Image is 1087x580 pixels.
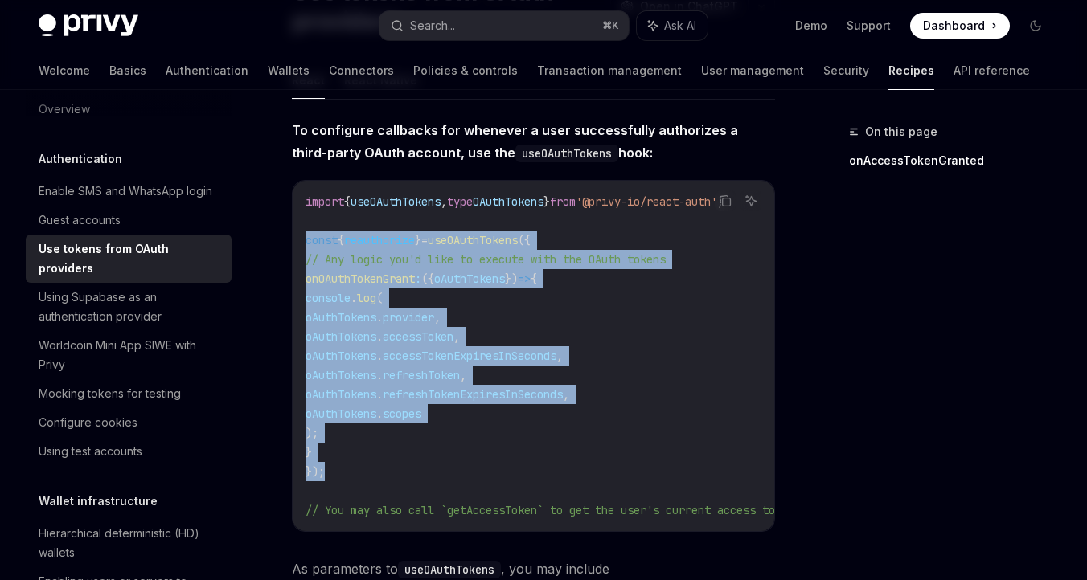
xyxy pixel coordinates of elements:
[26,408,232,437] a: Configure cookies
[415,272,421,286] span: :
[306,387,376,402] span: oAuthTokens
[376,406,383,421] span: .
[39,239,222,278] div: Use tokens from OAuth providers
[306,272,415,286] span: onOAuthTokenGrant
[39,524,222,562] div: Hierarchical deterministic (HD) wallets
[39,384,181,403] div: Mocking tokens for testing
[306,233,338,247] span: const
[518,272,531,286] span: =>
[26,235,232,283] a: Use tokens from OAuth providers
[351,291,357,305] span: .
[26,379,232,408] a: Mocking tokens for testing
[518,233,531,247] span: ({
[338,233,344,247] span: {
[39,492,158,511] h5: Wallet infrastructure
[428,233,518,247] span: useOAuthTokens
[415,233,421,247] span: }
[701,51,804,90] a: User management
[383,406,421,421] span: scopes
[39,182,212,201] div: Enable SMS and WhatsApp login
[740,190,761,211] button: Ask AI
[26,437,232,466] a: Using test accounts
[344,194,351,209] span: {
[39,413,137,432] div: Configure cookies
[556,349,563,363] span: ,
[849,148,1061,174] a: onAccessTokenGranted
[421,233,428,247] span: =
[306,464,325,479] span: });
[39,288,222,326] div: Using Supabase as an authentication provider
[39,149,122,169] h5: Authentication
[664,18,696,34] span: Ask AI
[39,442,142,461] div: Using test accounts
[306,368,376,382] span: oAuthTokens
[376,368,383,382] span: .
[383,368,460,382] span: refreshToken
[847,18,891,34] a: Support
[421,272,434,286] span: ({
[505,272,518,286] span: })
[413,51,518,90] a: Policies & controls
[453,329,460,344] span: ,
[39,14,138,37] img: dark logo
[26,177,232,206] a: Enable SMS and WhatsApp login
[26,519,232,567] a: Hierarchical deterministic (HD) wallets
[460,368,466,382] span: ,
[410,16,455,35] div: Search...
[954,51,1030,90] a: API reference
[306,310,376,325] span: oAuthTokens
[109,51,146,90] a: Basics
[329,51,394,90] a: Connectors
[795,18,827,34] a: Demo
[923,18,985,34] span: Dashboard
[447,194,473,209] span: type
[441,194,447,209] span: ,
[306,329,376,344] span: oAuthTokens
[865,122,937,141] span: On this page
[910,13,1010,39] a: Dashboard
[637,11,708,40] button: Ask AI
[39,210,121,230] div: Guest accounts
[379,11,629,40] button: Search...⌘K
[39,51,90,90] a: Welcome
[383,349,556,363] span: accessTokenExpiresInSeconds
[376,291,383,305] span: (
[383,387,563,402] span: refreshTokenExpiresInSeconds
[376,349,383,363] span: .
[715,190,736,211] button: Copy the contents from the code block
[602,19,619,32] span: ⌘ K
[376,387,383,402] span: .
[434,272,505,286] span: oAuthTokens
[376,329,383,344] span: .
[351,194,441,209] span: useOAuthTokens
[306,406,376,421] span: oAuthTokens
[376,310,383,325] span: .
[383,310,434,325] span: provider
[576,194,717,209] span: '@privy-io/react-auth'
[306,194,344,209] span: import
[550,194,576,209] span: from
[531,272,537,286] span: {
[357,291,376,305] span: log
[306,445,312,460] span: }
[398,561,501,578] code: useOAuthTokens
[515,145,618,162] code: useOAuthTokens
[823,51,869,90] a: Security
[563,387,569,402] span: ,
[306,426,318,440] span: );
[39,336,222,374] div: Worldcoin Mini App SIWE with Privy
[166,51,248,90] a: Authentication
[26,283,232,331] a: Using Supabase as an authentication provider
[306,503,794,517] span: // You may also call `getAccessToken` to get the user's current access token
[26,331,232,379] a: Worldcoin Mini App SIWE with Privy
[1023,13,1048,39] button: Toggle dark mode
[383,329,453,344] span: accessToken
[26,206,232,235] a: Guest accounts
[434,310,441,325] span: ,
[537,51,682,90] a: Transaction management
[344,233,415,247] span: reauthorize
[306,291,351,305] span: console
[292,122,738,161] strong: To configure callbacks for whenever a user successfully authorizes a third-party OAuth account, u...
[306,349,376,363] span: oAuthTokens
[268,51,310,90] a: Wallets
